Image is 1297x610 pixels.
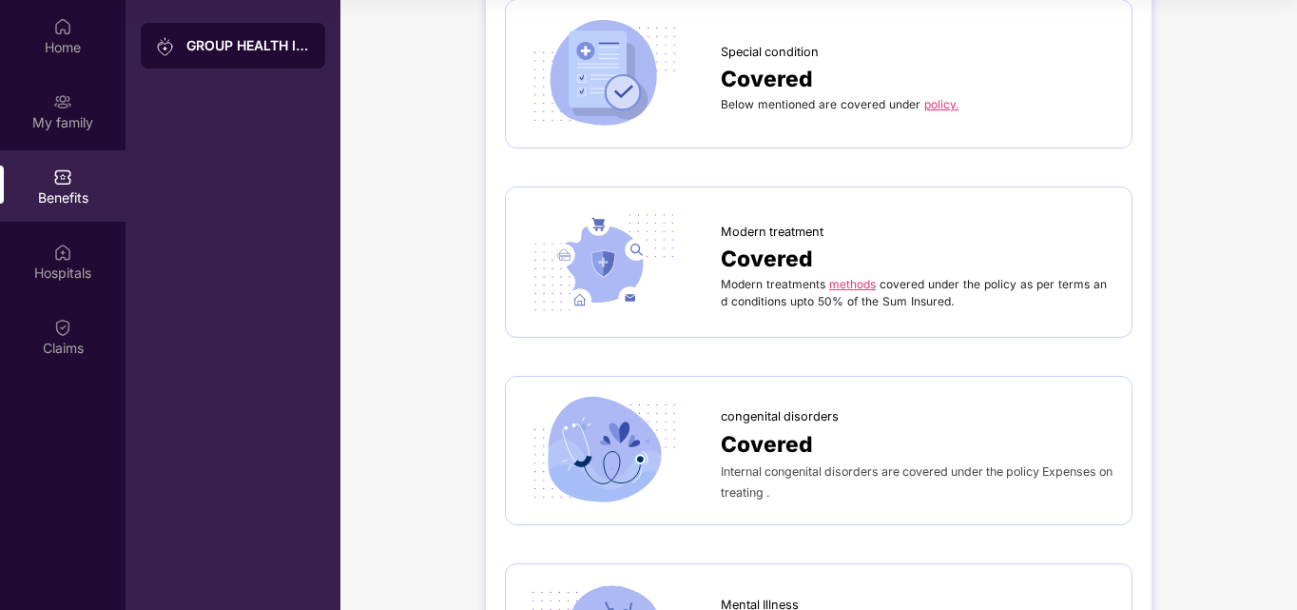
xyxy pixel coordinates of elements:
a: methods [829,277,876,291]
span: the [861,294,879,308]
span: Covered [721,62,813,96]
span: Modern [721,277,763,291]
span: policy [984,277,1016,291]
span: covered [841,97,885,111]
span: Sum [882,294,907,308]
img: icon [525,396,683,505]
span: Internal congenital disorders are covered under the policy Expenses on treating . [721,464,1113,500]
span: of [847,294,858,308]
span: terms [1058,277,1090,291]
span: Below [721,97,754,111]
span: Insured. [911,294,954,308]
img: svg+xml;base64,PHN2ZyBpZD0iQ2xhaW0iIHhtbG5zPSJodHRwOi8vd3d3LnczLm9yZy8yMDAwL3N2ZyIgd2lkdGg9IjIwIi... [53,318,72,337]
img: icon [525,19,683,128]
span: are [819,97,837,111]
span: under [928,277,959,291]
span: upto [790,294,814,308]
img: icon [525,207,683,318]
span: under [889,97,920,111]
span: the [963,277,980,291]
span: Covered [721,427,813,462]
span: congenital disorders [721,407,839,426]
span: treatments [766,277,825,291]
span: conditions [731,294,786,308]
a: policy. [924,97,958,111]
img: svg+xml;base64,PHN2ZyBpZD0iQmVuZWZpdHMiIHhtbG5zPSJodHRwOi8vd3d3LnczLm9yZy8yMDAwL3N2ZyIgd2lkdGg9Ij... [53,167,72,187]
span: Special condition [721,43,819,62]
span: Modern treatment [721,223,823,242]
span: covered [880,277,924,291]
img: svg+xml;base64,PHN2ZyB3aWR0aD0iMjAiIGhlaWdodD0iMjAiIHZpZXdCb3g9IjAgMCAyMCAyMCIgZmlsbD0ibm9uZSIgeG... [53,92,72,111]
img: svg+xml;base64,PHN2ZyBpZD0iSG9zcGl0YWxzIiB4bWxucz0iaHR0cDovL3d3dy53My5vcmcvMjAwMC9zdmciIHdpZHRoPS... [53,243,72,262]
span: 50% [818,294,843,308]
span: per [1036,277,1055,291]
img: svg+xml;base64,PHN2ZyB3aWR0aD0iMjAiIGhlaWdodD0iMjAiIHZpZXdCb3g9IjAgMCAyMCAyMCIgZmlsbD0ibm9uZSIgeG... [156,37,175,56]
div: GROUP HEALTH INSURANCE [186,36,310,55]
span: Covered [721,242,813,276]
span: as [1020,277,1033,291]
img: svg+xml;base64,PHN2ZyBpZD0iSG9tZSIgeG1sbnM9Imh0dHA6Ly93d3cudzMub3JnLzIwMDAvc3ZnIiB3aWR0aD0iMjAiIG... [53,17,72,36]
span: mentioned [758,97,815,111]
